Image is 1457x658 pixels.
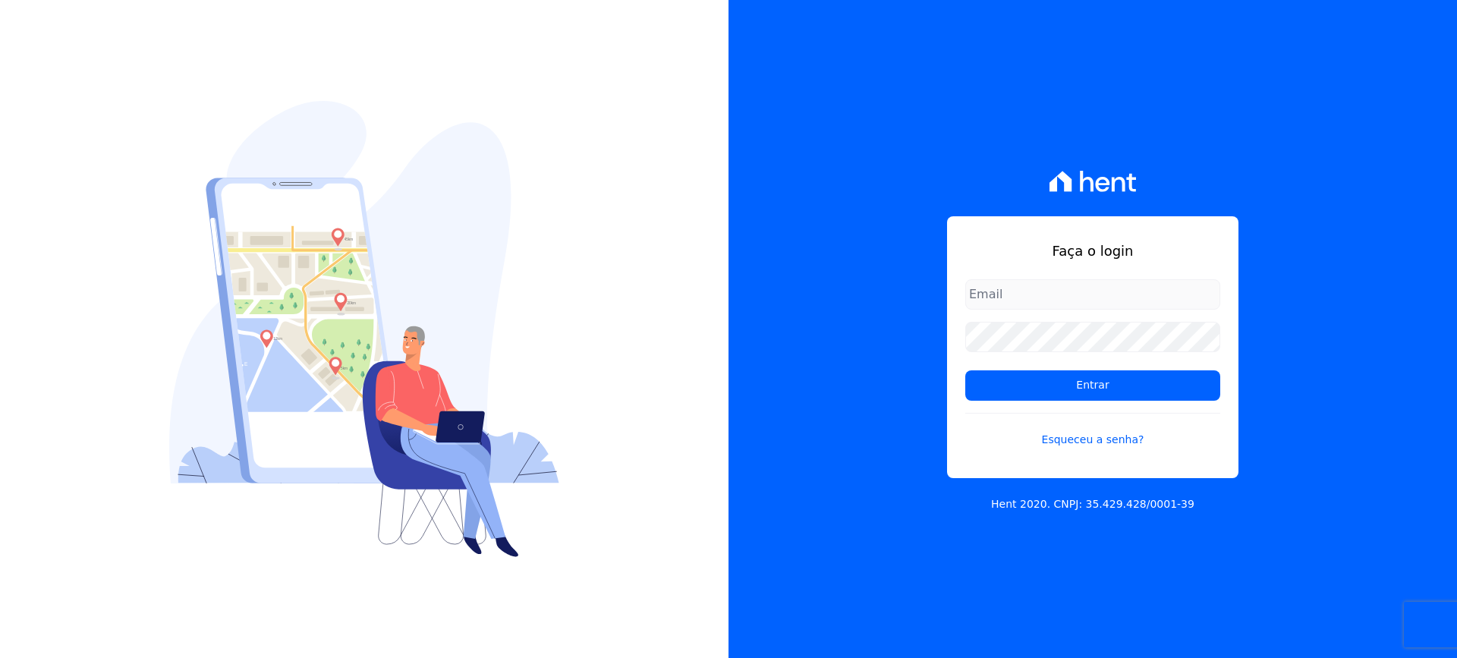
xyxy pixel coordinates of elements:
img: Login [169,101,559,557]
a: Esqueceu a senha? [965,413,1220,448]
input: Entrar [965,370,1220,401]
h1: Faça o login [965,241,1220,261]
p: Hent 2020. CNPJ: 35.429.428/0001-39 [991,496,1194,512]
input: Email [965,279,1220,310]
